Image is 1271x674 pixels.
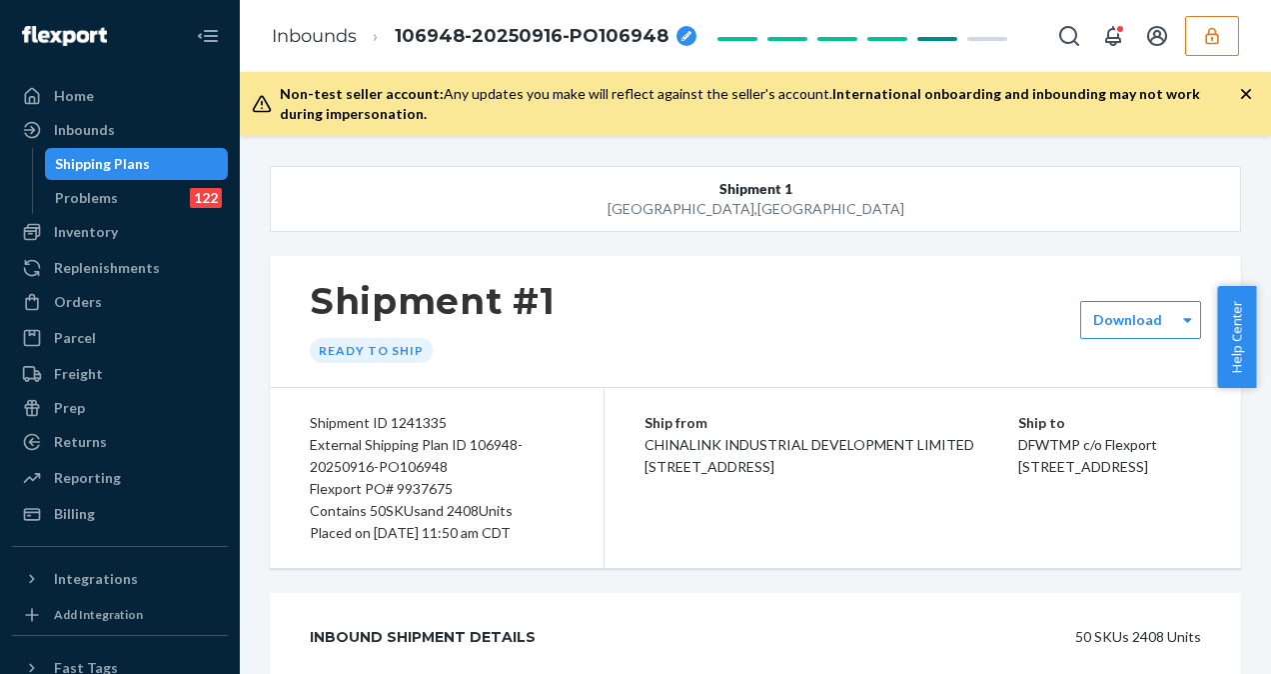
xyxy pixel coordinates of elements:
span: Shipment 1 [719,179,792,199]
div: Placed on [DATE] 11:50 am CDT [310,522,564,544]
div: [GEOGRAPHIC_DATA] , [GEOGRAPHIC_DATA] [368,199,1143,219]
button: Close Navigation [188,16,228,56]
span: 106948-20250916-PO106948 [395,24,668,50]
a: Inventory [12,216,228,248]
a: Freight [12,358,228,390]
button: Open account menu [1137,16,1177,56]
a: Reporting [12,462,228,494]
div: 50 SKUs 2408 Units [581,617,1201,657]
div: Inbound Shipment Details [310,617,536,657]
span: CHINALINK INDUSTRIAL DEVELOPMENT LIMITED [STREET_ADDRESS] [644,436,974,475]
p: DFWTMP c/o Flexport [1018,434,1201,456]
a: Billing [12,498,228,530]
div: Contains 50 SKUs and 2408 Units [310,500,564,522]
div: Inventory [54,222,118,242]
div: Ready to ship [310,338,433,363]
a: Shipping Plans [45,148,229,180]
div: Shipping Plans [55,154,150,174]
div: Parcel [54,328,96,348]
a: Inbounds [272,25,357,47]
div: Orders [54,292,102,312]
a: Orders [12,286,228,318]
button: Shipment 1[GEOGRAPHIC_DATA],[GEOGRAPHIC_DATA] [270,166,1241,232]
div: Integrations [54,569,138,589]
div: Replenishments [54,258,160,278]
div: External Shipping Plan ID 106948-20250916-PO106948 [310,434,564,478]
div: Prep [54,398,85,418]
div: Add Integration [54,606,143,623]
a: Prep [12,392,228,424]
a: Returns [12,426,228,458]
p: Ship to [1018,412,1201,434]
div: Problems [55,188,118,208]
span: Non-test seller account: [280,85,444,102]
div: Any updates you make will reflect against the seller's account. [280,84,1239,124]
label: Download [1093,310,1162,330]
div: Home [54,86,94,106]
div: Shipment ID 1241335 [310,412,564,434]
button: Open notifications [1093,16,1133,56]
div: 122 [190,188,222,208]
div: Flexport PO# 9937675 [310,478,564,500]
button: Integrations [12,563,228,595]
p: Ship from [644,412,1018,434]
button: Open Search Box [1049,16,1089,56]
div: Billing [54,504,95,524]
ol: breadcrumbs [256,7,712,66]
div: Freight [54,364,103,384]
img: Flexport logo [22,26,107,46]
button: Help Center [1217,286,1256,388]
div: Returns [54,432,107,452]
span: [STREET_ADDRESS] [1018,458,1148,475]
div: Inbounds [54,120,115,140]
div: Reporting [54,468,121,488]
iframe: Opens a widget where you can chat to one of our agents [1144,614,1251,664]
a: Replenishments [12,252,228,284]
a: Home [12,80,228,112]
a: Add Integration [12,603,228,627]
a: Inbounds [12,114,228,146]
a: Parcel [12,322,228,354]
h1: Shipment #1 [310,280,556,322]
a: Problems122 [45,182,229,214]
